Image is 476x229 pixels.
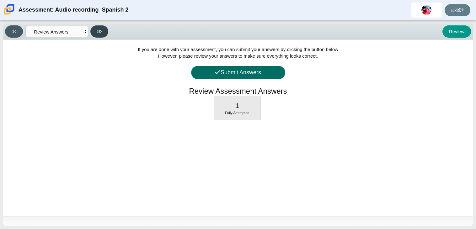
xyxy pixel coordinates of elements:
[225,111,249,115] span: Fully Attempted
[421,5,431,15] img: david.marin.1Ro4VJ
[189,86,287,96] h1: Review Assessment Answers
[3,12,16,17] a: Carmen School of Science & Technology
[235,102,239,110] span: 1
[191,66,285,79] button: Submit Answers
[442,25,471,38] button: Review
[138,47,338,59] span: If you are done with your assessment, you can submit your answers by clicking the button below Ho...
[3,3,16,16] img: Carmen School of Science & Technology
[19,3,128,18] div: Assessment: Audio recording_Spanish 2
[445,4,470,16] a: Exit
